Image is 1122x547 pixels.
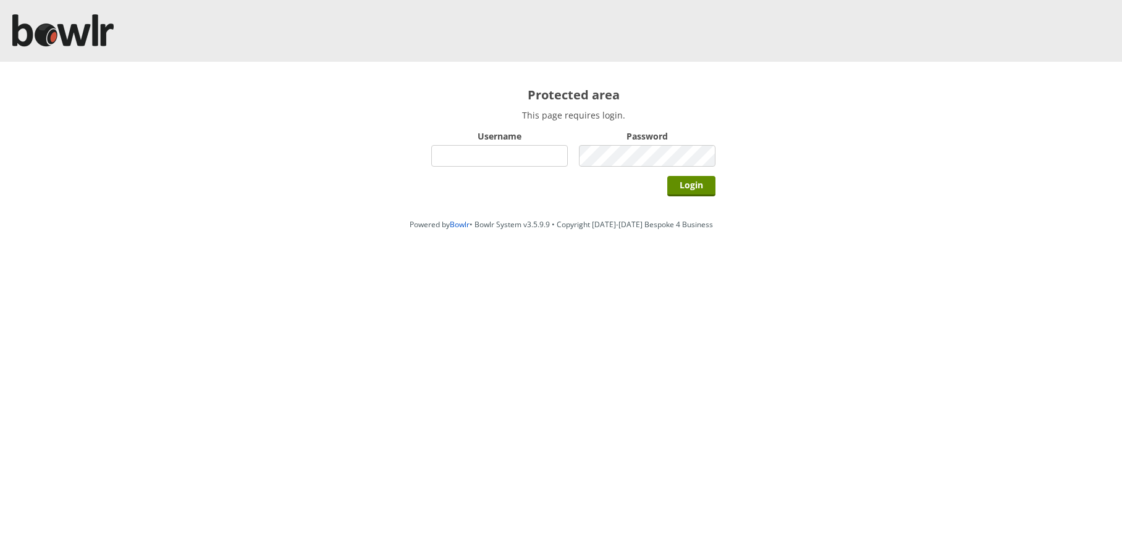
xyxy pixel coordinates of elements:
span: Powered by • Bowlr System v3.5.9.9 • Copyright [DATE]-[DATE] Bespoke 4 Business [410,219,713,230]
input: Login [667,176,715,196]
label: Password [579,130,715,142]
p: This page requires login. [431,109,715,121]
label: Username [431,130,568,142]
h2: Protected area [431,86,715,103]
a: Bowlr [450,219,470,230]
